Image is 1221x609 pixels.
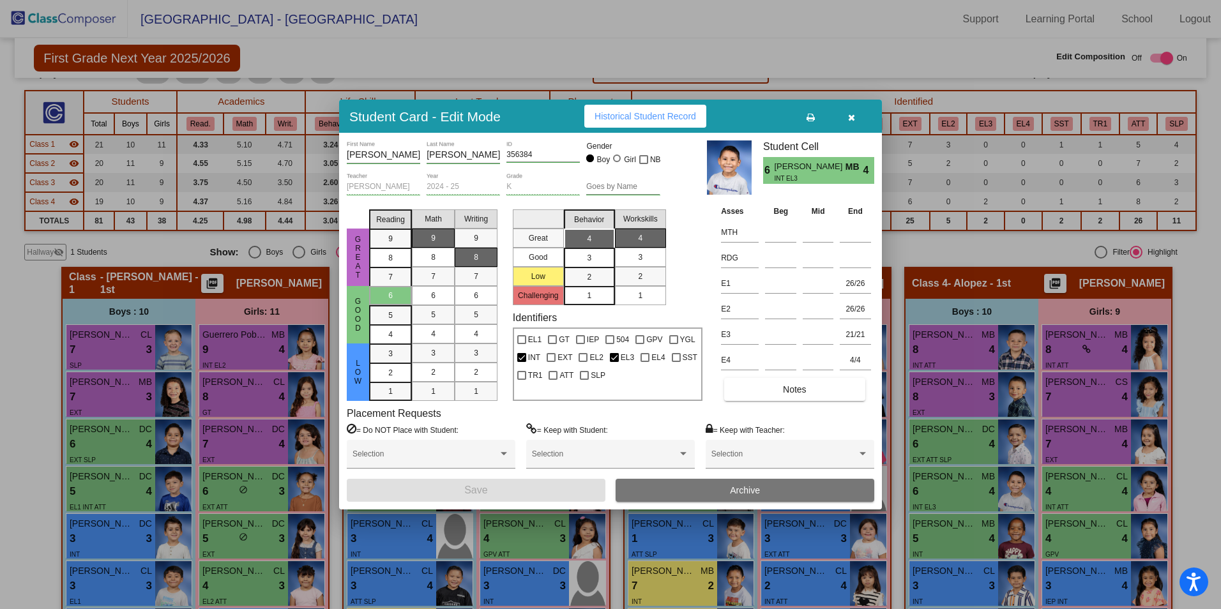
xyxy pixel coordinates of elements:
[474,252,478,263] span: 8
[528,368,543,383] span: TR1
[557,350,572,365] span: EXT
[388,348,393,359] span: 3
[574,214,604,225] span: Behavior
[623,213,658,225] span: Workskills
[783,384,807,395] span: Notes
[506,183,580,192] input: grade
[431,271,436,282] span: 7
[638,271,642,282] span: 2
[353,359,364,386] span: Low
[730,485,760,495] span: Archive
[721,274,759,293] input: assessment
[431,252,436,263] span: 8
[584,105,706,128] button: Historical Student Record
[638,252,642,263] span: 3
[846,160,863,174] span: MB
[528,332,542,347] span: EL1
[651,350,665,365] span: EL4
[616,479,874,502] button: Archive
[388,271,393,283] span: 7
[431,386,436,397] span: 1
[513,312,557,324] label: Identifiers
[706,423,785,436] label: = Keep with Teacher:
[587,271,591,283] span: 2
[431,232,436,244] span: 9
[347,423,459,436] label: = Do NOT Place with Student:
[347,479,605,502] button: Save
[388,310,393,321] span: 5
[680,332,695,347] span: YGL
[721,299,759,319] input: assessment
[718,204,762,218] th: Asses
[388,386,393,397] span: 1
[528,350,540,365] span: INT
[388,367,393,379] span: 2
[388,329,393,340] span: 4
[464,485,487,495] span: Save
[559,368,573,383] span: ATT
[646,332,662,347] span: GPV
[721,325,759,344] input: assessment
[774,174,836,183] span: INT EL3
[427,183,500,192] input: year
[587,252,591,264] span: 3
[506,151,580,160] input: Enter ID
[474,290,478,301] span: 6
[616,332,629,347] span: 504
[474,386,478,397] span: 1
[683,350,697,365] span: SST
[474,271,478,282] span: 7
[431,309,436,320] span: 5
[762,204,800,218] th: Beg
[591,368,605,383] span: SLP
[347,407,441,419] label: Placement Requests
[474,328,478,340] span: 4
[763,140,874,153] h3: Student Cell
[596,154,610,165] div: Boy
[724,378,865,401] button: Notes
[388,252,393,264] span: 8
[431,290,436,301] span: 6
[638,290,642,301] span: 1
[721,248,759,267] input: assessment
[595,111,696,121] span: Historical Student Record
[586,183,660,192] input: goes by name
[774,160,845,174] span: [PERSON_NAME] [PERSON_NAME]
[721,223,759,242] input: assessment
[621,350,634,365] span: EL3
[353,235,364,280] span: Great
[474,347,478,359] span: 3
[474,309,478,320] span: 5
[526,423,608,436] label: = Keep with Student:
[347,183,420,192] input: teacher
[376,214,405,225] span: Reading
[388,233,393,244] span: 9
[349,109,501,124] h3: Student Card - Edit Mode
[474,232,478,244] span: 9
[464,213,488,225] span: Writing
[623,154,636,165] div: Girl
[863,163,874,178] span: 4
[586,140,660,152] mat-label: Gender
[837,204,874,218] th: End
[763,163,774,178] span: 6
[638,232,642,244] span: 4
[431,328,436,340] span: 4
[388,290,393,301] span: 6
[800,204,837,218] th: Mid
[353,297,364,333] span: Good
[559,332,570,347] span: GT
[431,366,436,378] span: 2
[431,347,436,359] span: 3
[587,332,599,347] span: IEP
[474,366,478,378] span: 2
[721,350,759,370] input: assessment
[425,213,442,225] span: Math
[587,290,591,301] span: 1
[587,233,591,244] span: 4
[589,350,603,365] span: EL2
[650,152,661,167] span: NB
